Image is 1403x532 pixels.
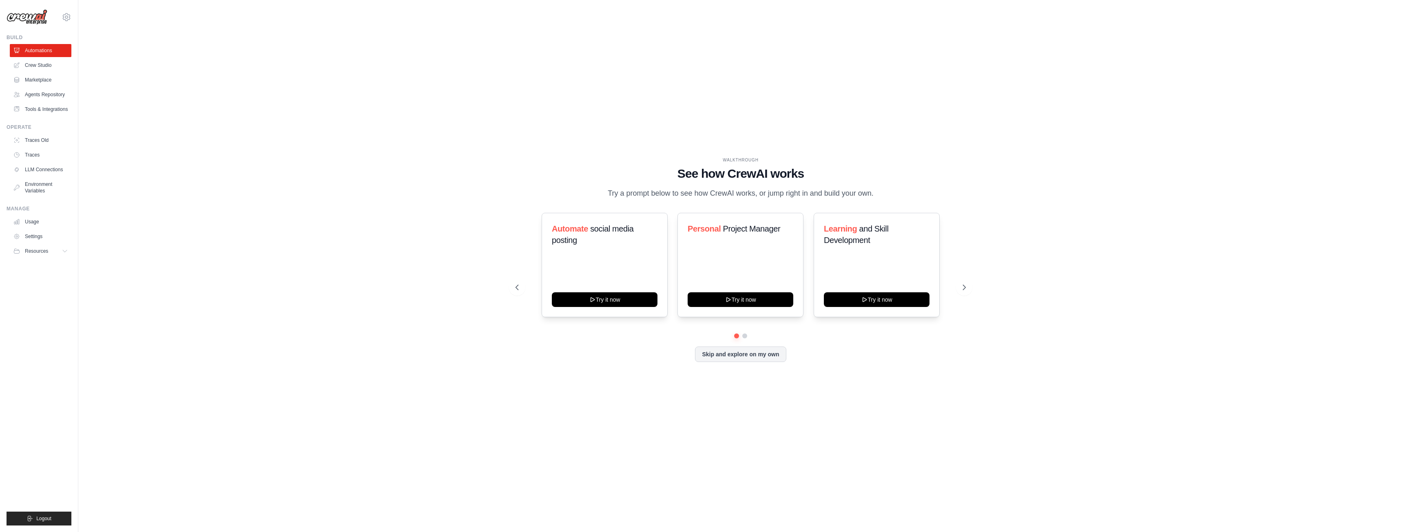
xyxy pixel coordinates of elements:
button: Try it now [688,292,793,307]
span: Resources [25,248,48,254]
button: Skip and explore on my own [695,347,786,362]
span: Personal [688,224,721,233]
div: WALKTHROUGH [516,157,966,163]
a: Usage [10,215,71,228]
button: Try it now [824,292,929,307]
a: Tools & Integrations [10,103,71,116]
a: Agents Repository [10,88,71,101]
div: Manage [7,205,71,212]
a: Environment Variables [10,178,71,197]
a: LLM Connections [10,163,71,176]
span: Project Manager [723,224,781,233]
a: Settings [10,230,71,243]
div: Build [7,34,71,41]
span: and Skill Development [824,224,888,245]
span: Learning [824,224,857,233]
a: Marketplace [10,73,71,86]
button: Resources [10,245,71,258]
a: Automations [10,44,71,57]
span: social media posting [552,224,634,245]
a: Traces Old [10,134,71,147]
div: Operate [7,124,71,130]
a: Traces [10,148,71,161]
button: Logout [7,512,71,525]
img: Logo [7,9,47,25]
a: Crew Studio [10,59,71,72]
span: Logout [36,515,51,522]
span: Automate [552,224,588,233]
p: Try a prompt below to see how CrewAI works, or jump right in and build your own. [604,188,878,199]
h1: See how CrewAI works [516,166,966,181]
button: Try it now [552,292,657,307]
